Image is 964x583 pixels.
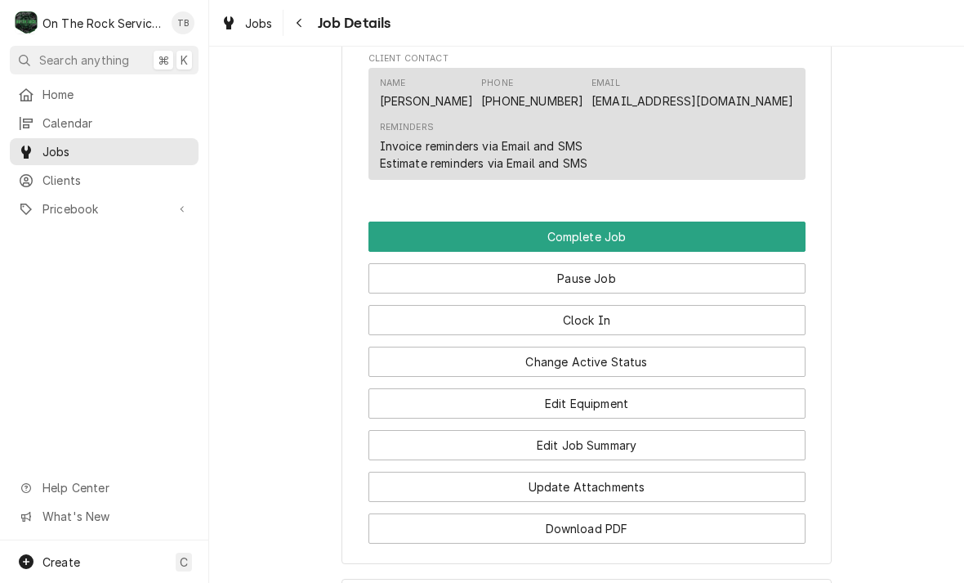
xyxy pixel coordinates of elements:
[172,11,194,34] div: Todd Brady's Avatar
[10,110,199,137] a: Calendar
[10,195,199,222] a: Go to Pricebook
[10,138,199,165] a: Jobs
[42,200,166,218] span: Pricebook
[368,388,806,419] button: Edit Equipment
[10,474,199,501] a: Go to Help Center
[313,12,391,34] span: Job Details
[42,555,80,569] span: Create
[368,347,806,377] button: Change Active Status
[287,10,313,36] button: Navigate back
[214,10,279,37] a: Jobs
[380,121,434,134] div: Reminders
[15,11,38,34] div: On The Rock Services's Avatar
[172,11,194,34] div: TB
[368,419,806,460] div: Button Group Row
[380,155,588,172] div: Estimate reminders via Email and SMS
[42,172,190,189] span: Clients
[42,143,190,160] span: Jobs
[591,77,793,110] div: Email
[158,52,169,69] span: ⌘
[591,77,620,90] div: Email
[368,430,806,460] button: Edit Job Summary
[481,77,513,90] div: Phone
[368,52,806,187] div: Client Contact
[368,294,806,335] div: Button Group Row
[368,52,806,65] span: Client Contact
[380,77,474,110] div: Name
[15,11,38,34] div: O
[481,94,583,108] a: [PHONE_NUMBER]
[368,460,806,502] div: Button Group Row
[368,377,806,419] div: Button Group Row
[10,46,199,74] button: Search anything⌘K
[380,137,583,155] div: Invoice reminders via Email and SMS
[368,222,806,544] div: Button Group
[368,263,806,294] button: Pause Job
[368,335,806,377] div: Button Group Row
[42,508,189,525] span: What's New
[368,222,806,252] div: Button Group Row
[245,15,273,32] span: Jobs
[10,167,199,194] a: Clients
[180,554,188,571] span: C
[380,77,406,90] div: Name
[42,479,189,496] span: Help Center
[591,94,793,108] a: [EMAIL_ADDRESS][DOMAIN_NAME]
[368,472,806,502] button: Update Attachments
[42,114,190,132] span: Calendar
[181,52,188,69] span: K
[368,222,806,252] button: Complete Job
[481,77,583,110] div: Phone
[368,68,806,187] div: Client Contact List
[10,503,199,530] a: Go to What's New
[39,52,129,69] span: Search anything
[42,15,163,32] div: On The Rock Services
[368,305,806,335] button: Clock In
[10,81,199,108] a: Home
[368,513,806,544] button: Download PDF
[380,92,474,110] div: [PERSON_NAME]
[380,121,588,171] div: Reminders
[42,86,190,103] span: Home
[368,68,806,180] div: Contact
[368,252,806,294] div: Button Group Row
[368,502,806,544] div: Button Group Row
